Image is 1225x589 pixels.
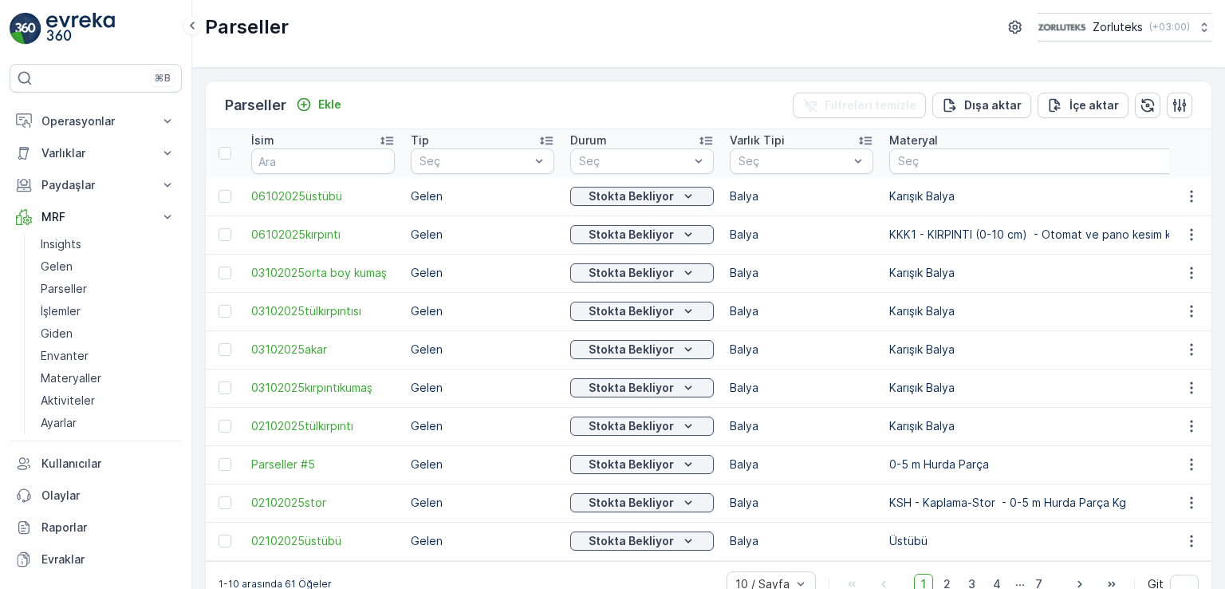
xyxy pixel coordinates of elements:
[570,225,714,244] button: Stokta Bekliyor
[964,97,1022,113] p: Dışa aktar
[411,457,554,472] p: Gelen
[251,188,395,204] a: 06102025üstübü
[411,533,554,549] p: Gelen
[34,345,182,367] a: Envanter
[251,148,395,174] input: Ara
[589,495,674,511] p: Stokta Bekliyor
[889,418,1224,434] p: Karışık Balya
[889,265,1224,281] p: Karışık Balya
[318,97,341,113] p: Ekle
[730,495,873,511] p: Balya
[570,263,714,283] button: Stokta Bekliyor
[41,303,81,319] p: İşlemler
[41,145,150,161] p: Varlıklar
[730,533,873,549] p: Balya
[1093,19,1143,35] p: Zorluteks
[730,132,785,148] p: Varlık Tipi
[10,105,182,137] button: Operasyonlar
[41,370,101,386] p: Materyaller
[251,495,395,511] span: 02102025stor
[251,457,395,472] a: Parseller #5
[589,380,674,396] p: Stokta Bekliyor
[41,520,175,536] p: Raporlar
[10,169,182,201] button: Paydaşlar
[889,227,1224,243] p: KKK1 - KIRPINTI (0-10 cm) - Otomat ve pano kesim kenar telef
[570,455,714,474] button: Stokta Bekliyor
[739,153,849,169] p: Seç
[730,188,873,204] p: Balya
[219,420,231,433] div: Toggle Row Selected
[898,153,1199,169] p: Seç
[219,458,231,471] div: Toggle Row Selected
[411,132,429,148] p: Tip
[730,265,873,281] p: Balya
[730,227,873,243] p: Balya
[570,378,714,397] button: Stokta Bekliyor
[1149,21,1190,34] p: ( +03:00 )
[589,303,674,319] p: Stokta Bekliyor
[889,342,1224,358] p: Karışık Balya
[225,94,286,117] p: Parseller
[889,188,1224,204] p: Karışık Balya
[41,488,175,504] p: Olaylar
[589,457,674,472] p: Stokta Bekliyor
[41,393,95,409] p: Aktiviteler
[889,132,938,148] p: Materyal
[570,493,714,512] button: Stokta Bekliyor
[411,418,554,434] p: Gelen
[1038,18,1086,36] img: 6-1-9-3_wQBzyll.png
[41,209,150,225] p: MRF
[730,380,873,396] p: Balya
[219,381,231,394] div: Toggle Row Selected
[589,533,674,549] p: Stokta Bekliyor
[34,255,182,278] a: Gelen
[10,13,41,45] img: logo
[41,236,81,252] p: Insights
[570,417,714,436] button: Stokta Bekliyor
[41,326,73,342] p: Giden
[251,132,274,148] p: İsim
[34,233,182,255] a: Insights
[41,348,89,364] p: Envanter
[251,533,395,549] a: 02102025üstübü
[411,303,554,319] p: Gelen
[205,14,289,40] p: Parseller
[825,97,916,113] p: Filtreleri temizle
[793,93,926,118] button: Filtreleri temizle
[570,132,607,148] p: Durum
[411,495,554,511] p: Gelen
[251,303,395,319] span: 03102025tülkırpıntısı
[41,281,87,297] p: Parseller
[219,190,231,203] div: Toggle Row Selected
[41,415,77,431] p: Ayarlar
[10,544,182,575] a: Evraklar
[889,533,1224,549] p: Üstübü
[251,227,395,243] a: 06102025kırpıntı
[219,267,231,279] div: Toggle Row Selected
[1038,13,1212,42] button: Zorluteks(+03:00)
[1038,93,1128,118] button: İçe aktar
[10,480,182,512] a: Olaylar
[589,342,674,358] p: Stokta Bekliyor
[889,495,1224,511] p: KSH - Kaplama-Stor - 0-5 m Hurda Parça Kg
[34,278,182,300] a: Parseller
[251,342,395,358] a: 03102025akar
[155,72,171,85] p: ⌘B
[589,188,674,204] p: Stokta Bekliyor
[34,367,182,389] a: Materyaller
[251,265,395,281] a: 03102025orta boy kumaş
[41,177,150,193] p: Paydaşlar
[251,380,395,396] a: 03102025kırpıntıkumaş
[589,227,674,243] p: Stokta Bekliyor
[932,93,1031,118] button: Dışa aktar
[219,496,231,509] div: Toggle Row Selected
[251,418,395,434] span: 02102025tülkırpıntı
[570,302,714,321] button: Stokta Bekliyor
[41,456,175,472] p: Kullanıcılar
[889,457,1224,472] p: 0-5 m Hurda Parça
[46,13,115,45] img: logo_light-DOdMpM7g.png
